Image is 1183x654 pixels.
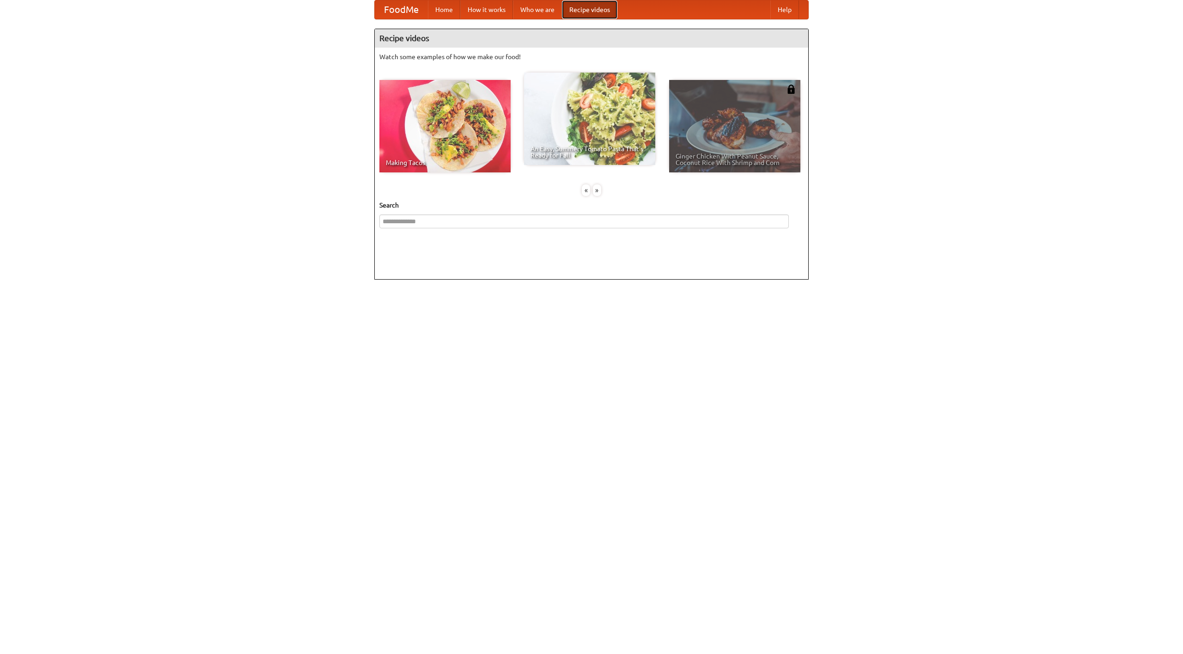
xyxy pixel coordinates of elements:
div: « [582,184,590,196]
div: » [593,184,601,196]
img: 483408.png [787,85,796,94]
a: Home [428,0,460,19]
span: Making Tacos [386,159,504,166]
h4: Recipe videos [375,29,808,48]
a: How it works [460,0,513,19]
span: An Easy, Summery Tomato Pasta That's Ready for Fall [531,146,649,159]
a: Who we are [513,0,562,19]
h5: Search [379,201,804,210]
a: FoodMe [375,0,428,19]
a: An Easy, Summery Tomato Pasta That's Ready for Fall [524,73,655,165]
a: Recipe videos [562,0,617,19]
p: Watch some examples of how we make our food! [379,52,804,61]
a: Making Tacos [379,80,511,172]
a: Help [770,0,799,19]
